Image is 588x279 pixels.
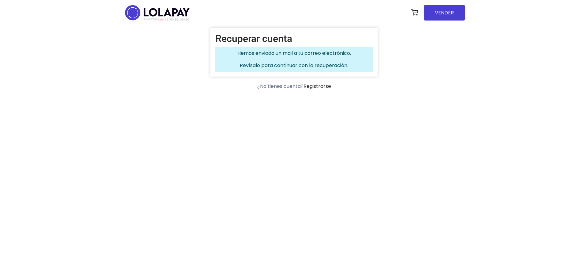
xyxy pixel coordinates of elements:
a: VENDER [424,5,465,21]
div: ¿No tienes cuenta? [210,83,378,90]
img: logo [123,3,191,22]
div: Revísalo para continuar con la recuperación. [215,47,373,72]
span: GO [158,16,166,23]
p: Hemos enviado un mail a tu correo electrónico. [218,50,370,57]
span: POWERED BY [144,18,158,21]
a: Registrarse [303,83,331,90]
h2: Recuperar cuenta [215,33,373,44]
span: TRENDIER [144,17,189,22]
